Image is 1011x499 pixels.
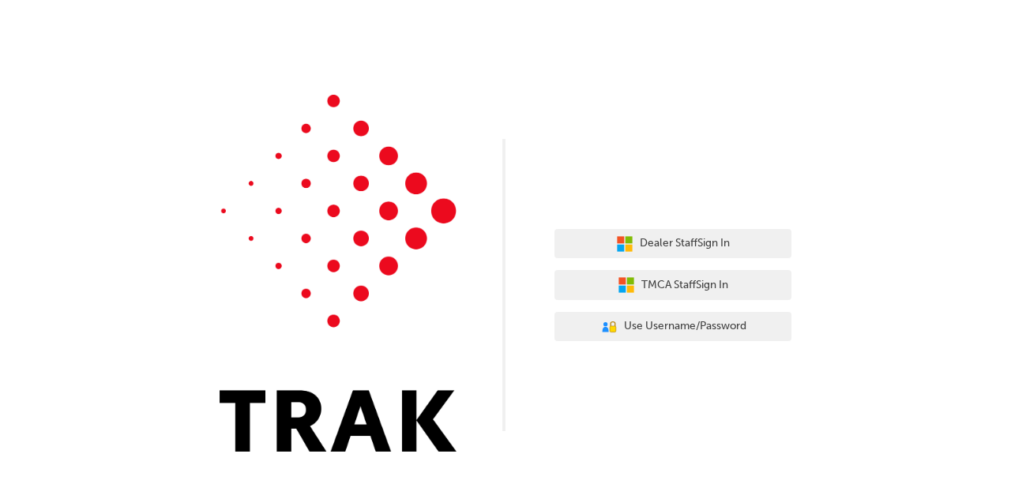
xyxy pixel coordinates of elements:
button: Use Username/Password [554,312,791,342]
span: Use Username/Password [624,317,746,336]
button: Dealer StaffSign In [554,229,791,259]
button: TMCA StaffSign In [554,270,791,300]
span: TMCA Staff Sign In [641,276,728,295]
img: Trak [220,95,457,452]
span: Dealer Staff Sign In [640,234,730,253]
